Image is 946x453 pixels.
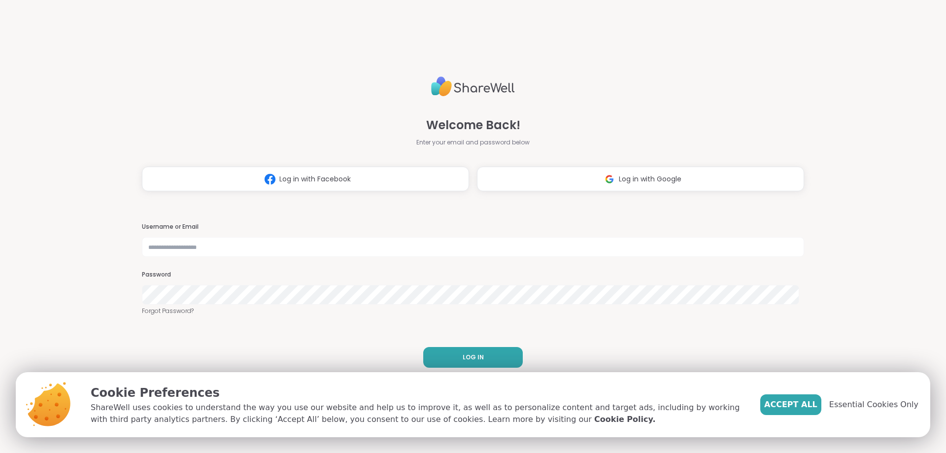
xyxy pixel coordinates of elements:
img: ShareWell Logomark [261,170,279,188]
img: ShareWell Logo [431,72,515,101]
a: Sign up [498,372,523,381]
h3: Password [142,271,804,279]
button: Log in with Facebook [142,167,469,191]
img: ShareWell Logomark [600,170,619,188]
span: Essential Cookies Only [829,399,918,411]
p: ShareWell uses cookies to understand the way you use our website and help us to improve it, as we... [91,402,744,425]
span: Log in with Facebook [279,174,351,184]
span: LOG IN [463,353,484,362]
span: Welcome Back! [426,116,520,134]
button: LOG IN [423,347,523,368]
p: Cookie Preferences [91,384,744,402]
button: Log in with Google [477,167,804,191]
span: Don't have an account? [423,372,496,381]
a: Forgot Password? [142,307,804,315]
span: Enter your email and password below [416,138,530,147]
button: Accept All [760,394,821,415]
span: Log in with Google [619,174,681,184]
span: Accept All [764,399,817,411]
h3: Username or Email [142,223,804,231]
a: Cookie Policy. [594,414,655,425]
